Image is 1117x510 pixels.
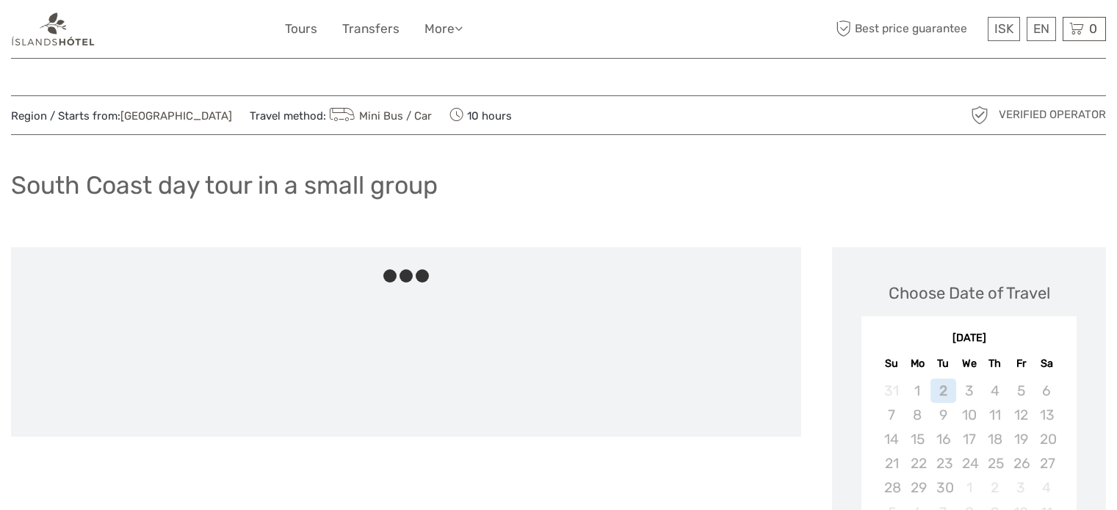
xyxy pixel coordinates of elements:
div: Not available Sunday, September 14th, 2025 [878,427,904,451]
div: Th [982,354,1008,374]
div: Not available Monday, September 22nd, 2025 [905,451,930,476]
a: More [424,18,463,40]
div: Not available Wednesday, October 1st, 2025 [956,476,982,500]
div: Not available Tuesday, September 23rd, 2025 [930,451,956,476]
div: Not available Wednesday, September 17th, 2025 [956,427,982,451]
div: Not available Friday, October 3rd, 2025 [1008,476,1033,500]
div: Not available Wednesday, September 24th, 2025 [956,451,982,476]
div: Not available Thursday, September 11th, 2025 [982,403,1008,427]
span: Best price guarantee [832,17,984,41]
div: Not available Monday, September 1st, 2025 [905,379,930,403]
div: Not available Saturday, September 13th, 2025 [1034,403,1060,427]
div: Not available Monday, September 15th, 2025 [905,427,930,451]
div: Not available Monday, September 8th, 2025 [905,403,930,427]
div: Not available Saturday, September 27th, 2025 [1034,451,1060,476]
div: Not available Wednesday, September 10th, 2025 [956,403,982,427]
div: Sa [1034,354,1060,374]
div: Tu [930,354,956,374]
div: Not available Friday, September 19th, 2025 [1008,427,1033,451]
span: ISK [994,21,1013,36]
span: Verified Operator [999,107,1106,123]
div: Not available Friday, September 12th, 2025 [1008,403,1033,427]
div: Not available Friday, September 5th, 2025 [1008,379,1033,403]
div: Not available Tuesday, September 2nd, 2025 [930,379,956,403]
div: Not available Sunday, September 7th, 2025 [878,403,904,427]
div: Not available Thursday, September 25th, 2025 [982,451,1008,476]
a: [GEOGRAPHIC_DATA] [120,109,232,123]
h1: South Coast day tour in a small group [11,170,438,200]
div: Choose Date of Travel [889,282,1050,305]
div: Not available Saturday, October 4th, 2025 [1034,476,1060,500]
div: Not available Sunday, August 31st, 2025 [878,379,904,403]
div: Not available Tuesday, September 30th, 2025 [930,476,956,500]
div: Not available Wednesday, September 3rd, 2025 [956,379,982,403]
div: [DATE] [861,331,1077,346]
img: 1298-aa34540a-eaca-4c1b-b063-13e4b802c612_logo_small.png [11,11,95,47]
div: Not available Thursday, October 2nd, 2025 [982,476,1008,500]
div: Not available Thursday, September 18th, 2025 [982,427,1008,451]
div: We [956,354,982,374]
div: Mo [905,354,930,374]
div: Not available Thursday, September 4th, 2025 [982,379,1008,403]
div: Su [878,354,904,374]
div: Not available Sunday, September 28th, 2025 [878,476,904,500]
div: Not available Monday, September 29th, 2025 [905,476,930,500]
div: Not available Sunday, September 21st, 2025 [878,451,904,476]
span: Region / Starts from: [11,109,232,124]
div: Not available Saturday, September 20th, 2025 [1034,427,1060,451]
span: 0 [1087,21,1099,36]
div: Not available Friday, September 26th, 2025 [1008,451,1033,476]
span: 10 hours [449,105,512,125]
div: Fr [1008,354,1033,374]
img: verified_operator_grey_128.png [968,103,991,127]
span: Travel method: [250,105,432,125]
div: Not available Tuesday, September 16th, 2025 [930,427,956,451]
a: Tours [285,18,317,40]
div: Not available Tuesday, September 9th, 2025 [930,403,956,427]
div: EN [1027,17,1056,41]
a: Transfers [342,18,400,40]
div: Not available Saturday, September 6th, 2025 [1034,379,1060,403]
a: Mini Bus / Car [326,109,432,123]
